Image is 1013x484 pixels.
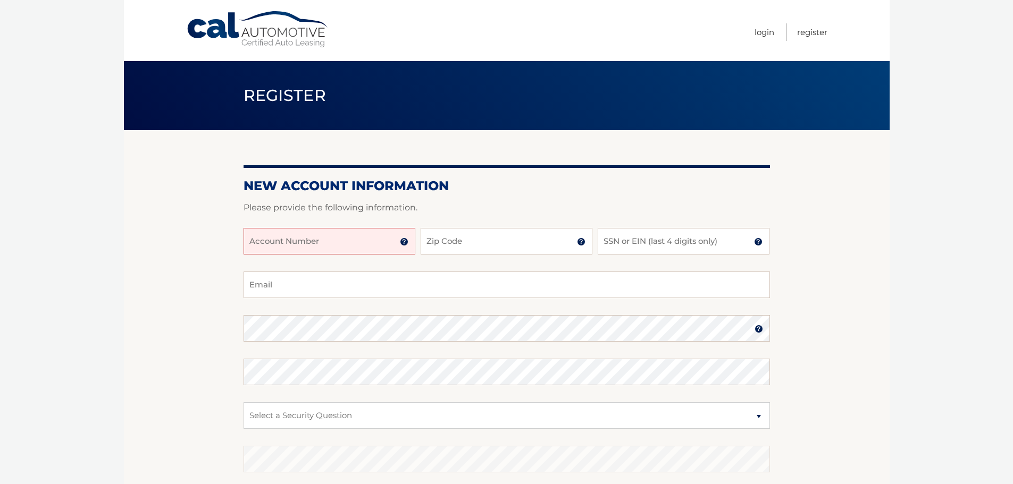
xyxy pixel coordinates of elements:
img: tooltip.svg [577,237,585,246]
a: Register [797,23,827,41]
a: Cal Automotive [186,11,330,48]
span: Register [244,86,326,105]
img: tooltip.svg [755,325,763,333]
a: Login [755,23,774,41]
img: tooltip.svg [400,237,408,246]
input: Email [244,271,770,298]
input: SSN or EIN (last 4 digits only) [598,228,769,254]
img: tooltip.svg [754,237,763,246]
p: Please provide the following information. [244,200,770,215]
h2: New Account Information [244,178,770,194]
input: Account Number [244,228,415,254]
input: Zip Code [421,228,592,254]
